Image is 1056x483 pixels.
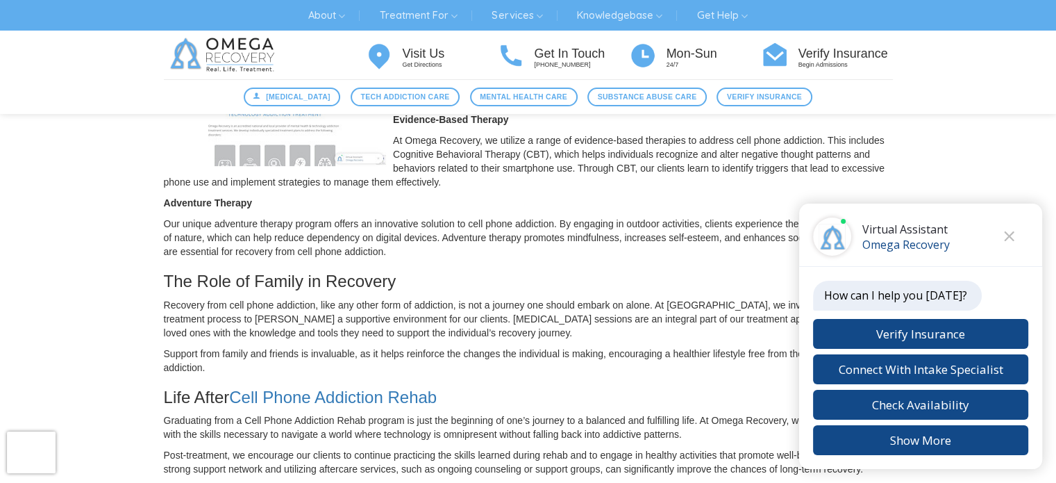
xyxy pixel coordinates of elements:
a: Mental Health Care [470,88,578,106]
strong: Adventure Therapy [164,197,253,208]
h4: Mon-Sun [667,47,761,61]
h3: Life After [164,388,893,407]
a: Visit Us Get Directions [365,40,497,70]
p: Recovery from cell phone addiction, like any other form of addiction, is not a journey one should... [164,298,893,340]
span: Substance Abuse Care [598,91,697,103]
a: Get Help [687,4,758,26]
a: [MEDICAL_DATA] [244,88,340,106]
a: Get In Touch [PHONE_NUMBER] [497,40,629,70]
h4: Verify Insurance [798,47,893,61]
span: Verify Insurance [727,91,802,103]
a: Services [481,4,553,26]
p: Get Directions [403,60,497,69]
p: Support from family and friends is invaluable, as it helps reinforce the changes the individual i... [164,347,893,375]
strong: Evidence-Based Therapy [393,114,509,125]
a: Substance Abuse Care [587,88,707,106]
iframe: reCAPTCHA [7,432,56,473]
span: [MEDICAL_DATA] [266,91,330,103]
h3: The Role of Family in Recovery [164,272,893,290]
p: [PHONE_NUMBER] [535,60,629,69]
h4: Visit Us [403,47,497,61]
p: 24/7 [667,60,761,69]
p: At Omega Recovery, we utilize a range of evidence-based therapies to address cell phone addiction... [164,133,893,189]
p: Our unique adventure therapy program offers an innovative solution to cell phone addiction. By en... [164,217,893,259]
a: Cell Phone Addiction Rehab [229,388,437,407]
p: Graduating from a Cell Phone Addiction Rehab program is just the beginning of one’s journey to a ... [164,414,893,441]
a: Treatment For [369,4,468,26]
span: Mental Health Care [480,91,567,103]
a: Knowledgebase [567,4,673,26]
a: Tech Addiction Care [351,88,460,106]
p: Begin Admissions [798,60,893,69]
a: Verify Insurance Begin Admissions [761,40,893,70]
h4: Get In Touch [535,47,629,61]
p: Post-treatment, we encourage our clients to continue practicing the skills learned during rehab a... [164,448,893,476]
a: Verify Insurance [716,88,812,106]
img: Omega Recovery [164,31,285,79]
span: Tech Addiction Care [360,91,449,103]
a: About [298,4,355,26]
